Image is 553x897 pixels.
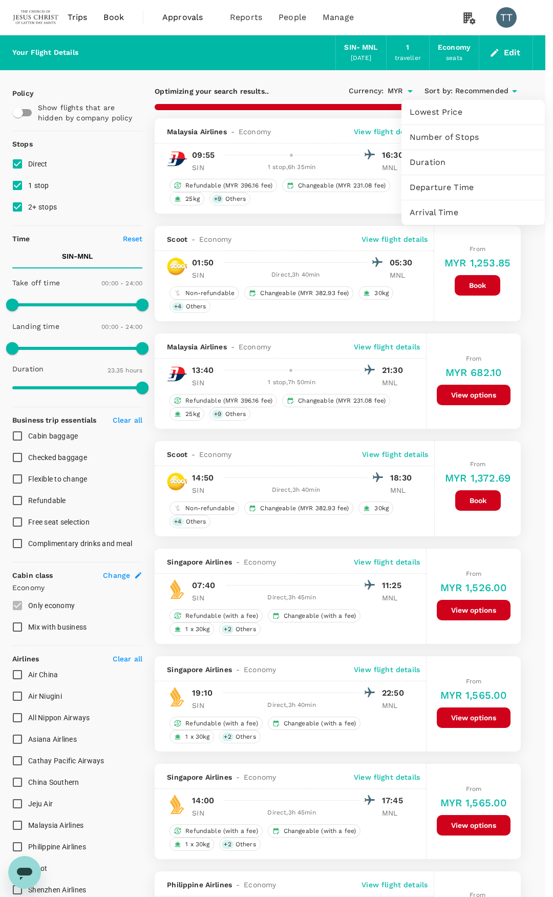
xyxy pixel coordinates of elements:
span: Number of Stops [410,131,537,143]
span: Duration [410,156,537,169]
span: Lowest Price [410,106,537,118]
div: Arrival Time [401,200,545,225]
div: Number of Stops [401,125,545,150]
div: Duration [401,150,545,175]
span: Arrival Time [410,206,537,219]
span: Departure Time [410,181,537,194]
div: Lowest Price [401,100,545,124]
div: Departure Time [401,175,545,200]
